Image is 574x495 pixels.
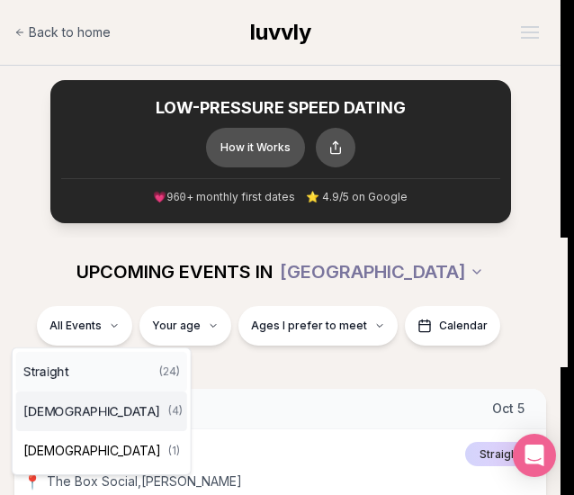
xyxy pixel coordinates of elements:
span: ( 24 ) [159,364,180,379]
span: ( 1 ) [168,444,180,458]
span: [DEMOGRAPHIC_DATA] [23,442,161,460]
span: Straight [23,363,68,381]
span: [DEMOGRAPHIC_DATA] [23,402,161,420]
span: ( 4 ) [168,404,183,418]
